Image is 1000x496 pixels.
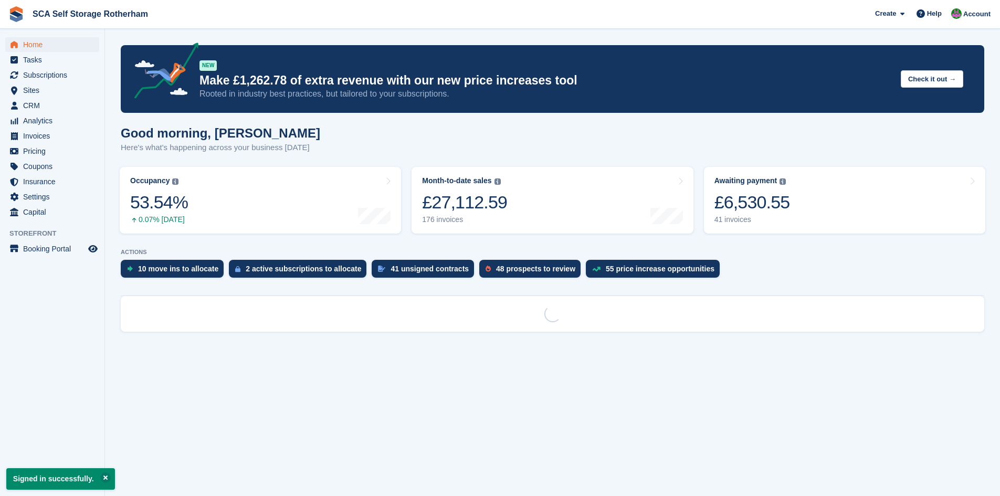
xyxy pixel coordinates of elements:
[5,52,99,67] a: menu
[714,215,790,224] div: 41 invoices
[23,159,86,174] span: Coupons
[120,167,401,234] a: Occupancy 53.54% 0.07% [DATE]
[121,249,984,256] p: ACTIONS
[927,8,942,19] span: Help
[138,265,218,273] div: 10 move ins to allocate
[246,265,361,273] div: 2 active subscriptions to allocate
[412,167,693,234] a: Month-to-date sales £27,112.59 176 invoices
[479,260,586,283] a: 48 prospects to review
[121,126,320,140] h1: Good morning, [PERSON_NAME]
[130,176,170,185] div: Occupancy
[951,8,962,19] img: Sarah Race
[23,144,86,159] span: Pricing
[606,265,714,273] div: 55 price increase opportunities
[23,241,86,256] span: Booking Portal
[9,228,104,239] span: Storefront
[23,174,86,189] span: Insurance
[780,178,786,185] img: icon-info-grey-7440780725fd019a000dd9b08b2336e03edf1995a4989e88bcd33f0948082b44.svg
[963,9,991,19] span: Account
[494,178,501,185] img: icon-info-grey-7440780725fd019a000dd9b08b2336e03edf1995a4989e88bcd33f0948082b44.svg
[422,192,507,213] div: £27,112.59
[6,468,115,490] p: Signed in successfully.
[422,215,507,224] div: 176 invoices
[875,8,896,19] span: Create
[901,70,963,88] button: Check it out →
[23,37,86,52] span: Home
[125,43,199,102] img: price-adjustments-announcement-icon-8257ccfd72463d97f412b2fc003d46551f7dbcb40ab6d574587a9cd5c0d94...
[8,6,24,22] img: stora-icon-8386f47178a22dfd0bd8f6a31ec36ba5ce8667c1dd55bd0f319d3a0aa187defe.svg
[714,192,790,213] div: £6,530.55
[235,266,240,272] img: active_subscription_to_allocate_icon-d502201f5373d7db506a760aba3b589e785aa758c864c3986d89f69b8ff3...
[5,37,99,52] a: menu
[496,265,575,273] div: 48 prospects to review
[23,68,86,82] span: Subscriptions
[486,266,491,272] img: prospect-51fa495bee0391a8d652442698ab0144808aea92771e9ea1ae160a38d050c398.svg
[23,205,86,219] span: Capital
[391,265,469,273] div: 41 unsigned contracts
[23,52,86,67] span: Tasks
[5,98,99,113] a: menu
[378,266,385,272] img: contract_signature_icon-13c848040528278c33f63329250d36e43548de30e8caae1d1a13099fd9432cc5.svg
[23,189,86,204] span: Settings
[23,98,86,113] span: CRM
[199,60,217,71] div: NEW
[130,192,188,213] div: 53.54%
[121,142,320,154] p: Here's what's happening across your business [DATE]
[5,113,99,128] a: menu
[121,260,229,283] a: 10 move ins to allocate
[592,267,601,271] img: price_increase_opportunities-93ffe204e8149a01c8c9dc8f82e8f89637d9d84a8eef4429ea346261dce0b2c0.svg
[5,159,99,174] a: menu
[87,242,99,255] a: Preview store
[23,129,86,143] span: Invoices
[23,113,86,128] span: Analytics
[5,241,99,256] a: menu
[199,73,892,88] p: Make £1,262.78 of extra revenue with our new price increases tool
[199,88,892,100] p: Rooted in industry best practices, but tailored to your subscriptions.
[5,174,99,189] a: menu
[229,260,372,283] a: 2 active subscriptions to allocate
[127,266,133,272] img: move_ins_to_allocate_icon-fdf77a2bb77ea45bf5b3d319d69a93e2d87916cf1d5bf7949dd705db3b84f3ca.svg
[714,176,777,185] div: Awaiting payment
[23,83,86,98] span: Sites
[130,215,188,224] div: 0.07% [DATE]
[28,5,152,23] a: SCA Self Storage Rotherham
[704,167,985,234] a: Awaiting payment £6,530.55 41 invoices
[5,189,99,204] a: menu
[372,260,479,283] a: 41 unsigned contracts
[5,68,99,82] a: menu
[586,260,725,283] a: 55 price increase opportunities
[5,205,99,219] a: menu
[422,176,491,185] div: Month-to-date sales
[5,144,99,159] a: menu
[5,129,99,143] a: menu
[5,83,99,98] a: menu
[172,178,178,185] img: icon-info-grey-7440780725fd019a000dd9b08b2336e03edf1995a4989e88bcd33f0948082b44.svg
